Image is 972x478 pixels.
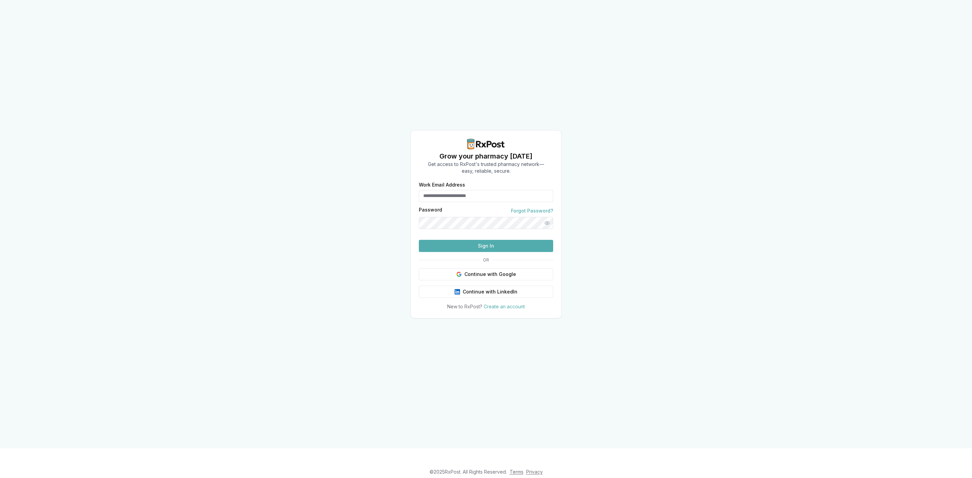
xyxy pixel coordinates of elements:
button: Sign In [419,240,553,252]
img: RxPost Logo [464,139,508,149]
a: Terms [510,469,523,475]
button: Continue with LinkedIn [419,286,553,298]
span: New to RxPost? [447,304,482,309]
a: Forgot Password? [511,207,553,214]
p: Get access to RxPost's trusted pharmacy network— easy, reliable, secure. [428,161,544,174]
label: Work Email Address [419,182,553,187]
h1: Grow your pharmacy [DATE] [428,151,544,161]
button: Show password [541,217,553,229]
a: Create an account [484,304,525,309]
img: Google [456,272,462,277]
a: Privacy [526,469,543,475]
span: OR [480,257,492,263]
button: Continue with Google [419,268,553,280]
img: LinkedIn [455,289,460,294]
label: Password [419,207,442,214]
